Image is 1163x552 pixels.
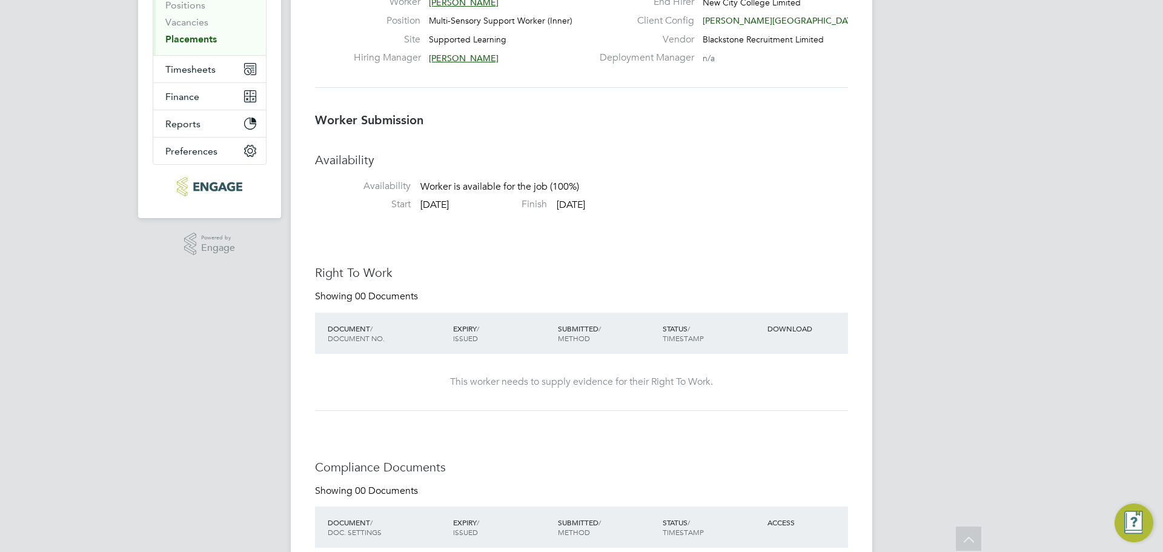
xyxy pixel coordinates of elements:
[370,324,373,333] span: /
[201,243,235,253] span: Engage
[420,199,449,211] span: [DATE]
[453,527,478,537] span: ISSUED
[315,290,420,303] div: Showing
[598,517,601,527] span: /
[370,517,373,527] span: /
[558,333,590,343] span: METHOD
[153,110,266,137] button: Reports
[429,53,499,64] span: [PERSON_NAME]
[354,33,420,46] label: Site
[558,527,590,537] span: METHOD
[477,517,479,527] span: /
[477,324,479,333] span: /
[429,15,572,26] span: Multi-Sensory Support Worker (Inner)
[184,233,236,256] a: Powered byEngage
[327,376,836,388] div: This worker needs to supply evidence for their Right To Work.
[663,527,704,537] span: TIMESTAMP
[315,485,420,497] div: Showing
[450,318,555,349] div: EXPIRY
[165,33,217,45] a: Placements
[315,152,848,168] h3: Availability
[355,485,418,497] span: 00 Documents
[688,517,690,527] span: /
[703,34,824,45] span: Blackstone Recruitment Limited
[555,318,660,349] div: SUBMITTED
[165,145,217,157] span: Preferences
[557,199,585,211] span: [DATE]
[315,459,848,475] h3: Compliance Documents
[450,511,555,543] div: EXPIRY
[328,527,382,537] span: DOC. SETTINGS
[660,511,764,543] div: STATUS
[165,16,208,28] a: Vacancies
[328,333,385,343] span: DOCUMENT NO.
[355,290,418,302] span: 00 Documents
[703,53,715,64] span: n/a
[429,34,506,45] span: Supported Learning
[592,33,694,46] label: Vendor
[660,318,764,349] div: STATUS
[201,233,235,243] span: Powered by
[555,511,660,543] div: SUBMITTED
[703,15,860,26] span: [PERSON_NAME][GEOGRAPHIC_DATA]
[165,64,216,75] span: Timesheets
[688,324,690,333] span: /
[764,511,848,533] div: ACCESS
[315,180,411,193] label: Availability
[764,318,848,339] div: DOWNLOAD
[592,52,694,64] label: Deployment Manager
[325,511,450,543] div: DOCUMENT
[165,118,200,130] span: Reports
[177,177,242,196] img: blackstonerecruitment-logo-retina.png
[592,15,694,27] label: Client Config
[354,15,420,27] label: Position
[663,333,704,343] span: TIMESTAMP
[598,324,601,333] span: /
[420,181,579,193] span: Worker is available for the job (100%)
[354,52,420,64] label: Hiring Manager
[153,138,266,164] button: Preferences
[315,113,423,127] b: Worker Submission
[315,198,411,211] label: Start
[325,318,450,349] div: DOCUMENT
[165,91,199,102] span: Finance
[153,83,266,110] button: Finance
[153,56,266,82] button: Timesheets
[153,177,267,196] a: Go to home page
[1115,504,1153,542] button: Engage Resource Center
[315,265,848,281] h3: Right To Work
[453,333,478,343] span: ISSUED
[451,198,547,211] label: Finish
